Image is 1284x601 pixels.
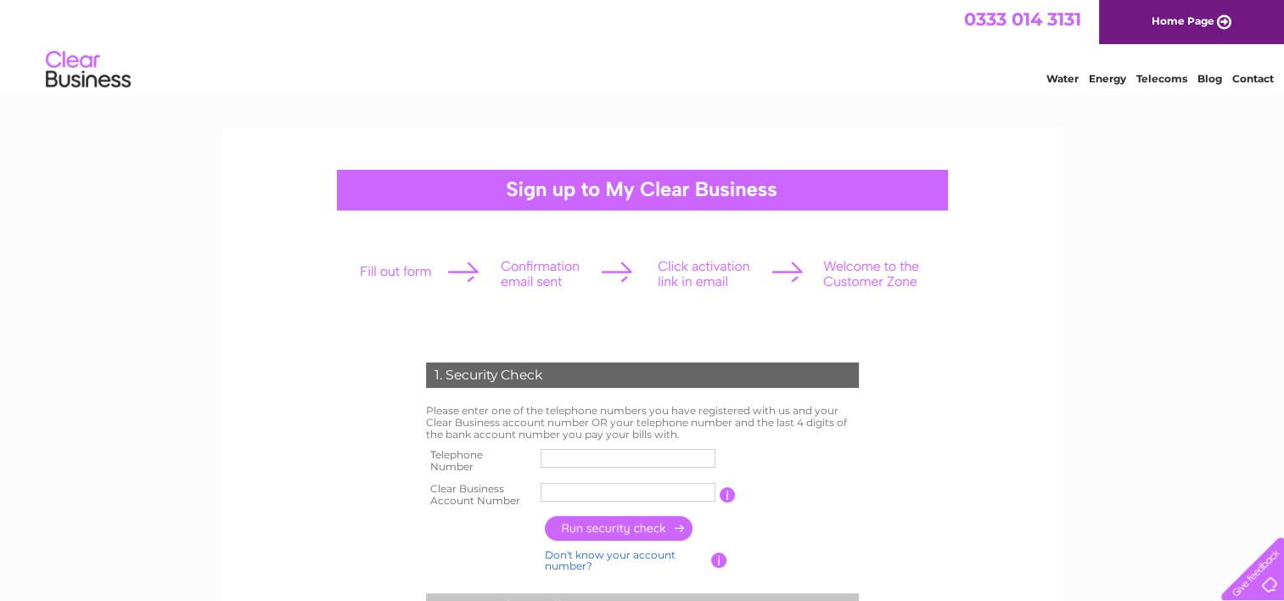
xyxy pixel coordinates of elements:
[1089,72,1126,85] a: Energy
[545,548,676,573] a: Don't know your account number?
[422,401,863,444] td: Please enter one of the telephone numbers you have registered with us and your Clear Business acc...
[242,9,1044,82] div: Clear Business is a trading name of Verastar Limited (registered in [GEOGRAPHIC_DATA] No. 3667643...
[422,444,537,478] th: Telephone Number
[426,362,859,388] div: 1. Security Check
[1197,72,1222,85] a: Blog
[711,553,727,568] input: Information
[1046,72,1079,85] a: Water
[1232,72,1274,85] a: Contact
[422,478,537,512] th: Clear Business Account Number
[45,44,132,96] img: logo.png
[964,8,1081,30] a: 0333 014 3131
[720,487,736,503] input: Information
[1136,72,1187,85] a: Telecoms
